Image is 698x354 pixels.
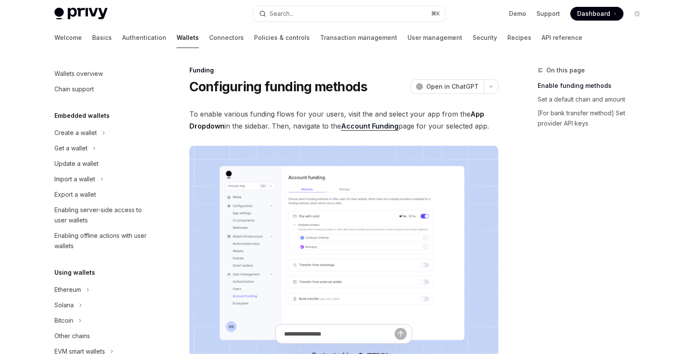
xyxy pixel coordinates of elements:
[538,93,651,106] a: Set a default chain and amount
[630,7,644,21] button: Toggle dark mode
[54,300,74,310] div: Solana
[54,159,99,169] div: Update a wallet
[48,328,157,344] a: Other chains
[54,84,94,94] div: Chain support
[48,66,157,81] a: Wallets overview
[254,27,310,48] a: Policies & controls
[54,315,73,326] div: Bitcoin
[54,128,97,138] div: Create a wallet
[54,285,81,295] div: Ethereum
[48,156,157,171] a: Update a wallet
[426,82,479,91] span: Open in ChatGPT
[189,79,368,94] h1: Configuring funding methods
[341,122,398,131] a: Account Funding
[538,106,651,130] a: [For bank transfer method] Set provider API keys
[48,81,157,97] a: Chain support
[92,27,112,48] a: Basics
[542,27,582,48] a: API reference
[48,228,157,254] a: Enabling offline actions with user wallets
[536,9,560,18] a: Support
[570,7,623,21] a: Dashboard
[473,27,497,48] a: Security
[177,27,199,48] a: Wallets
[54,189,96,200] div: Export a wallet
[54,267,95,278] h5: Using wallets
[122,27,166,48] a: Authentication
[48,187,157,202] a: Export a wallet
[54,205,152,225] div: Enabling server-side access to user wallets
[189,66,498,75] div: Funding
[54,111,110,121] h5: Embedded wallets
[209,27,244,48] a: Connectors
[48,202,157,228] a: Enabling server-side access to user wallets
[54,331,90,341] div: Other chains
[410,79,484,94] button: Open in ChatGPT
[54,8,108,20] img: light logo
[270,9,294,19] div: Search...
[577,9,610,18] span: Dashboard
[54,143,87,153] div: Get a wallet
[538,79,651,93] a: Enable funding methods
[253,6,445,21] button: Search...⌘K
[509,9,526,18] a: Demo
[546,65,585,75] span: On this page
[54,231,152,251] div: Enabling offline actions with user wallets
[54,69,103,79] div: Wallets overview
[189,108,498,132] span: To enable various funding flows for your users, visit the and select your app from the in the sid...
[407,27,462,48] a: User management
[54,27,82,48] a: Welcome
[320,27,397,48] a: Transaction management
[54,174,95,184] div: Import a wallet
[395,328,407,340] button: Send message
[507,27,531,48] a: Recipes
[431,10,440,17] span: ⌘ K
